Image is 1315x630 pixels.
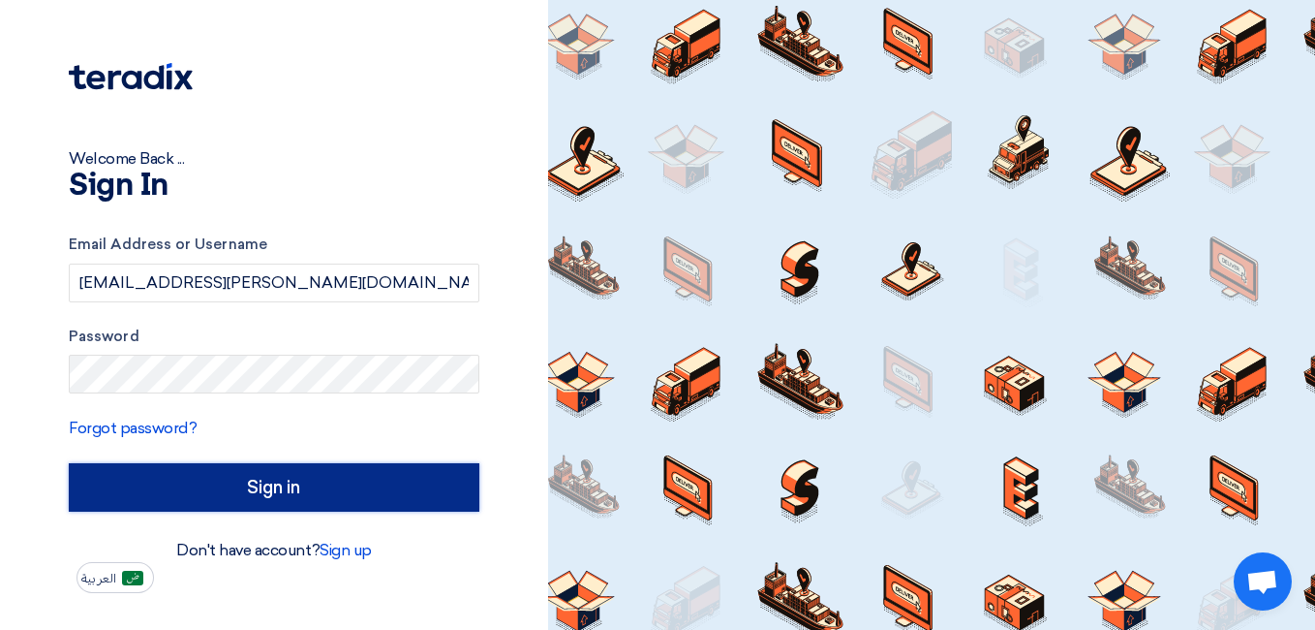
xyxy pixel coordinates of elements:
[69,463,479,512] input: Sign in
[69,234,479,256] label: Email Address or Username
[69,147,479,171] div: Welcome Back ...
[81,572,116,585] span: العربية
[69,326,479,348] label: Password
[320,541,372,559] a: Sign up
[122,571,143,585] img: ar-AR.png
[69,539,479,562] div: Don't have account?
[69,63,193,90] img: Teradix logo
[69,419,197,437] a: Forgot password?
[76,562,154,593] button: العربية
[69,171,479,202] h1: Sign In
[1234,552,1292,611] div: Open chat
[69,264,479,302] input: Enter your business email or username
